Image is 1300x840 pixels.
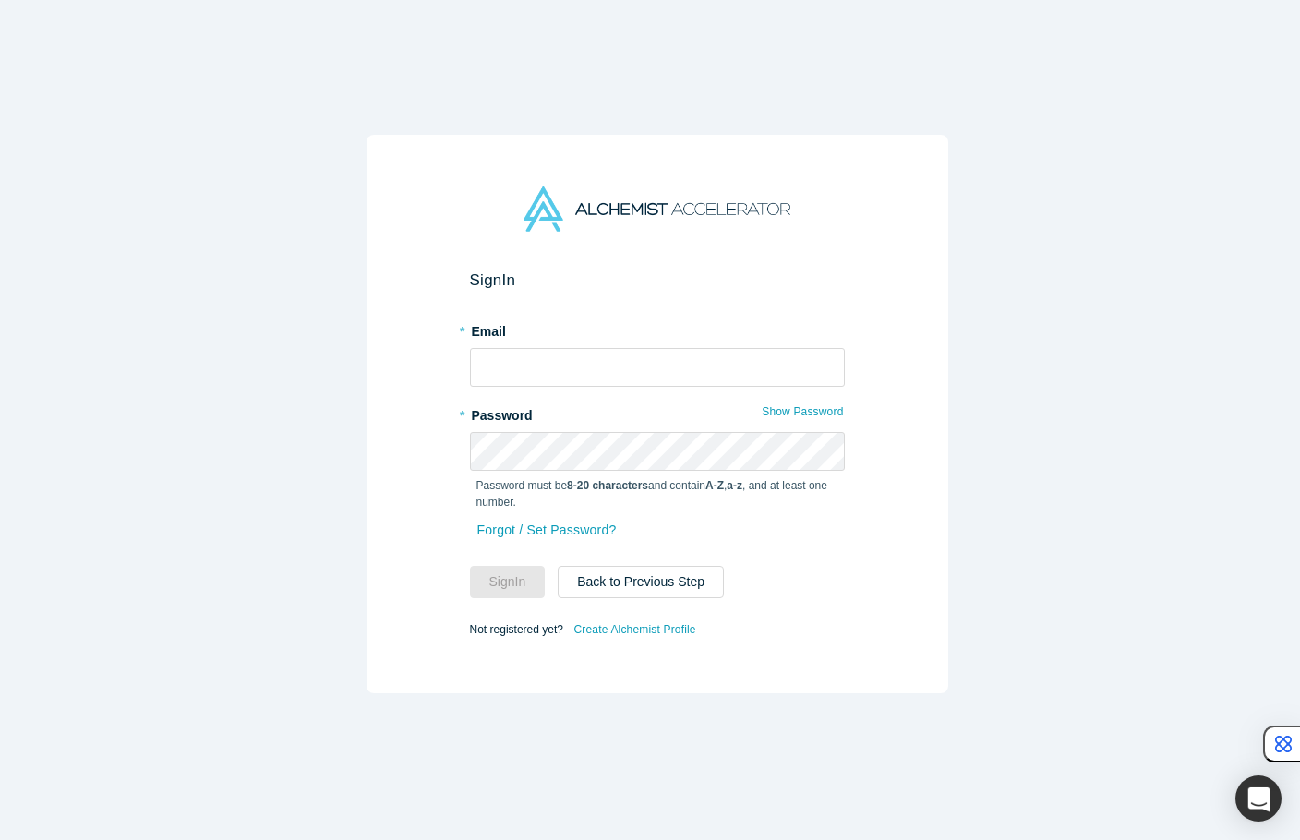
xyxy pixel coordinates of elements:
[567,479,648,492] strong: 8-20 characters
[761,400,844,424] button: Show Password
[572,618,696,642] a: Create Alchemist Profile
[727,479,742,492] strong: a-z
[476,514,618,546] a: Forgot / Set Password?
[470,270,845,290] h2: Sign In
[705,479,724,492] strong: A-Z
[524,186,789,232] img: Alchemist Accelerator Logo
[558,566,724,598] button: Back to Previous Step
[476,477,838,510] p: Password must be and contain , , and at least one number.
[470,566,546,598] button: SignIn
[470,316,845,342] label: Email
[470,623,563,636] span: Not registered yet?
[470,400,845,426] label: Password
